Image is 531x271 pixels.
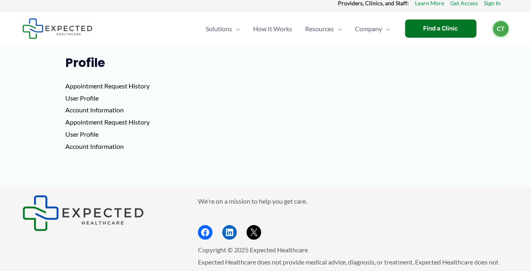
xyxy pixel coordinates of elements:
[355,15,383,43] span: Company
[22,18,92,39] img: Expected Healthcare Logo - side, dark font, small
[65,80,466,152] p: Appointment Request History User Profile Account Information Appointment Request History User Pro...
[493,21,509,37] a: CT
[22,195,144,231] img: Expected Healthcare Logo - side, dark font, small
[198,246,308,254] span: Copyright © 2025 Expected Healthcare
[22,195,178,231] aside: Footer Widget 1
[383,15,391,43] span: Menu Toggle
[198,195,509,207] p: We're on a mission to help you get care.
[305,15,334,43] span: Resources
[200,15,247,43] a: SolutionsMenu Toggle
[247,15,299,43] a: How It Works
[349,15,397,43] a: CompanyMenu Toggle
[232,15,241,43] span: Menu Toggle
[65,56,466,70] h1: Profile
[206,15,232,43] span: Solutions
[405,19,477,38] a: Find a Clinic
[334,15,342,43] span: Menu Toggle
[200,15,397,43] nav: Primary Site Navigation
[299,15,349,43] a: ResourcesMenu Toggle
[254,15,292,43] span: How It Works
[198,195,509,240] aside: Footer Widget 2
